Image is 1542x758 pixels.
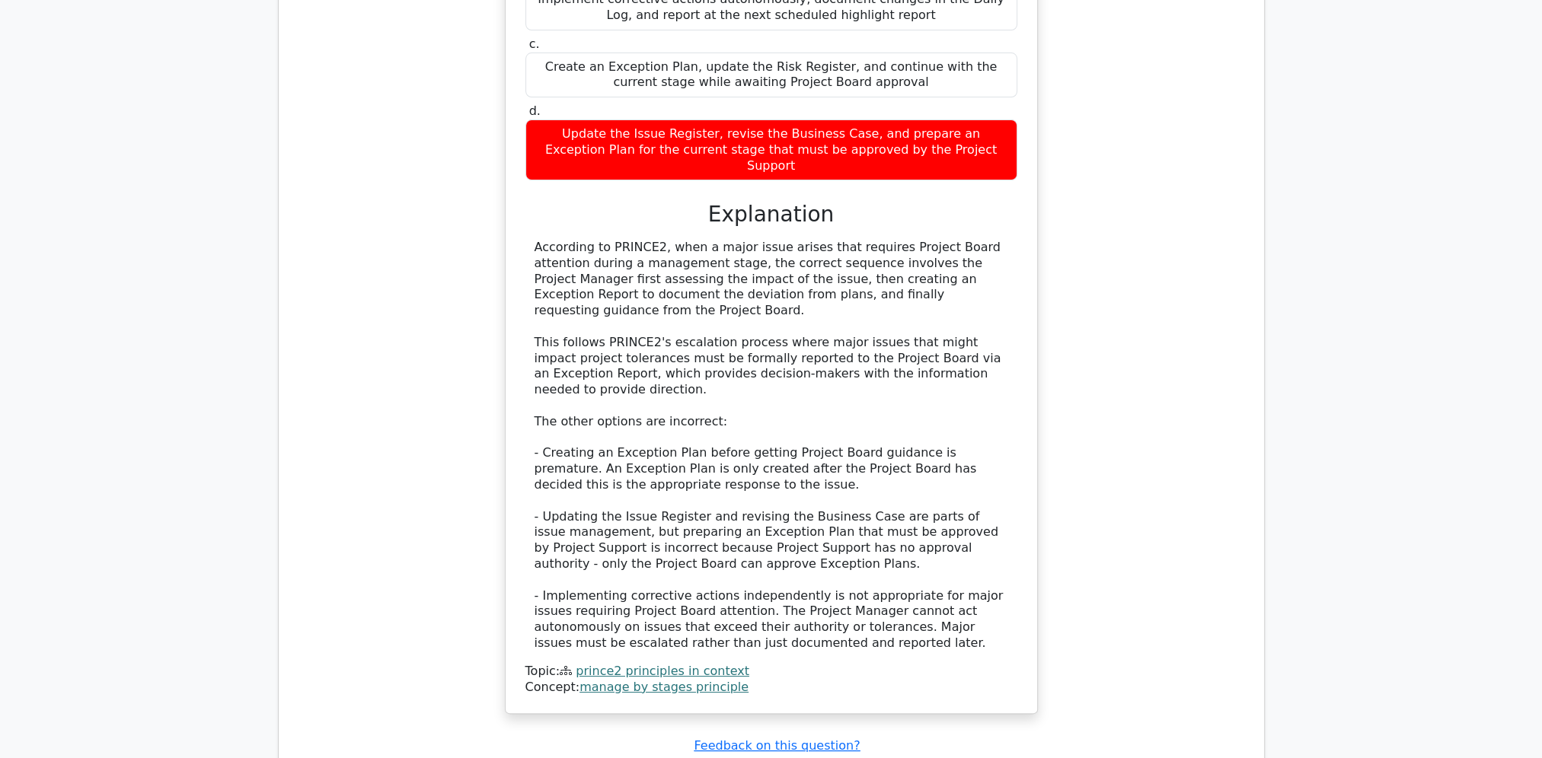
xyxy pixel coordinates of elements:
[535,240,1008,651] div: According to PRINCE2, when a major issue arises that requires Project Board attention during a ma...
[525,680,1017,696] div: Concept:
[529,104,541,118] span: d.
[576,664,749,678] a: prince2 principles in context
[529,37,540,51] span: c.
[525,119,1017,180] div: Update the Issue Register, revise the Business Case, and prepare an Exception Plan for the curren...
[579,680,749,694] a: manage by stages principle
[525,664,1017,680] div: Topic:
[525,53,1017,98] div: Create an Exception Plan, update the Risk Register, and continue with the current stage while awa...
[694,738,860,753] a: Feedback on this question?
[535,202,1008,228] h3: Explanation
